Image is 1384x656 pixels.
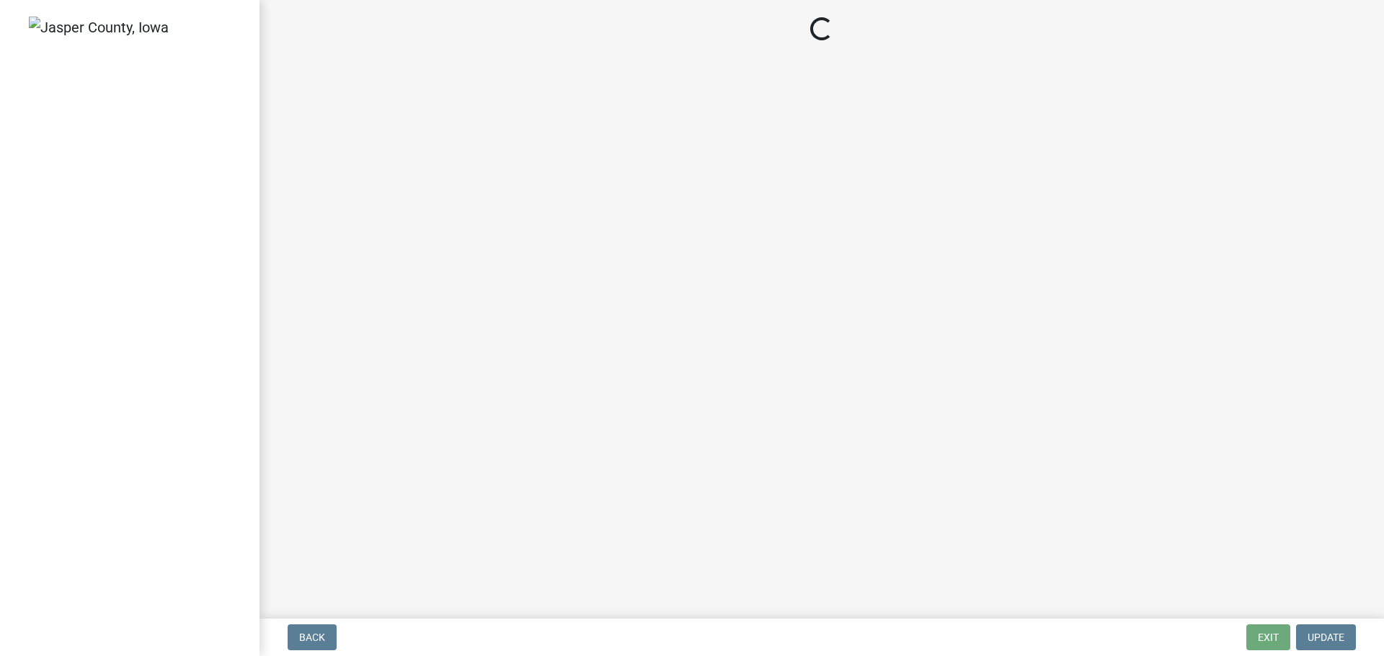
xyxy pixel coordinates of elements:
[299,632,325,643] span: Back
[1308,632,1344,643] span: Update
[29,17,169,38] img: Jasper County, Iowa
[1296,624,1356,650] button: Update
[1246,624,1290,650] button: Exit
[288,624,337,650] button: Back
